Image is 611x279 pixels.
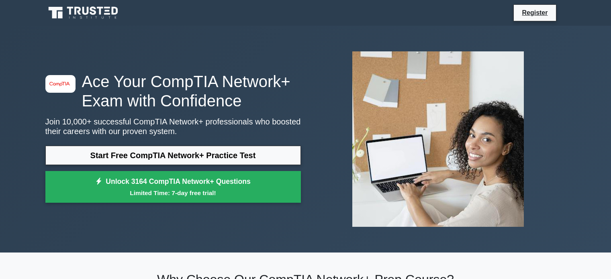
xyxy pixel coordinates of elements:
[45,117,301,136] p: Join 10,000+ successful CompTIA Network+ professionals who boosted their careers with our proven ...
[45,171,301,203] a: Unlock 3164 CompTIA Network+ QuestionsLimited Time: 7-day free trial!
[45,72,301,110] h1: Ace Your CompTIA Network+ Exam with Confidence
[45,146,301,165] a: Start Free CompTIA Network+ Practice Test
[517,8,552,18] a: Register
[55,188,291,198] small: Limited Time: 7-day free trial!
